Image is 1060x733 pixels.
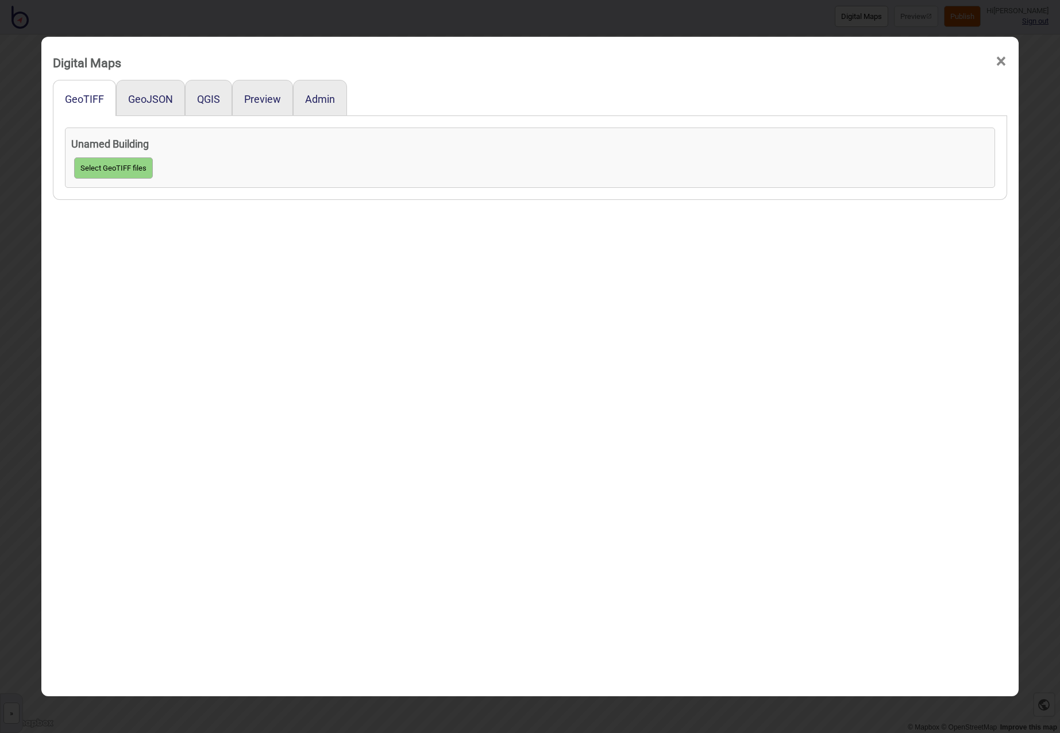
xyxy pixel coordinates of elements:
span: × [995,43,1007,80]
button: Select GeoTIFF files [74,157,153,179]
div: Digital Maps [53,51,121,75]
h4: Unamed Building [71,134,989,155]
button: QGIS [197,93,220,105]
button: GeoJSON [128,93,173,105]
button: GeoTIFF [65,93,104,105]
button: Preview [244,93,281,105]
button: Admin [305,93,335,105]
